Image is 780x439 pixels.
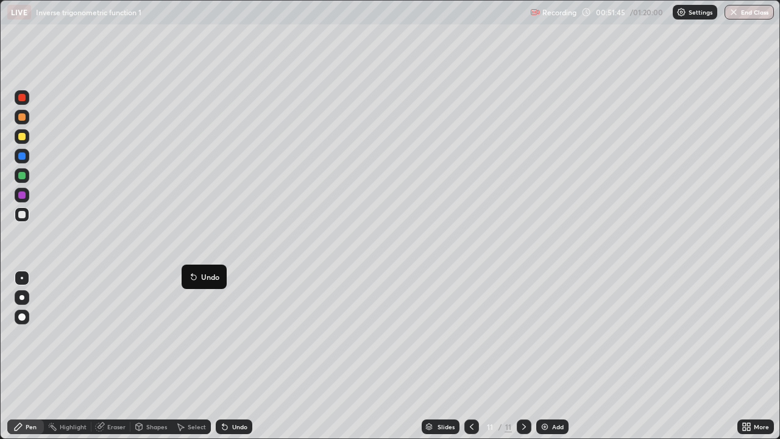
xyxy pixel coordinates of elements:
div: Select [188,424,206,430]
img: recording.375f2c34.svg [530,7,540,17]
div: / [498,423,502,430]
div: Add [552,424,564,430]
div: Slides [438,424,455,430]
p: Settings [689,9,712,15]
img: end-class-cross [729,7,739,17]
button: Undo [186,269,222,284]
p: Inverse trigonometric function 1 [36,7,141,17]
div: Shapes [146,424,167,430]
img: add-slide-button [540,422,550,432]
div: More [754,424,769,430]
p: LIVE [11,7,27,17]
p: Recording [542,8,576,17]
div: Pen [26,424,37,430]
p: Undo [201,272,219,282]
div: Eraser [107,424,126,430]
div: Highlight [60,424,87,430]
div: 11 [505,421,512,432]
div: 11 [484,423,496,430]
button: End Class [725,5,774,20]
div: Undo [232,424,247,430]
img: class-settings-icons [676,7,686,17]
